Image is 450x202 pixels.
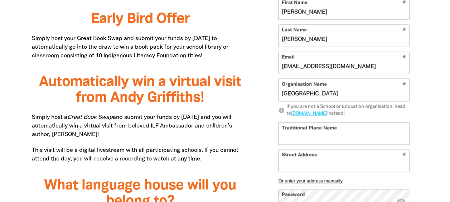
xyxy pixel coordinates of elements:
i: info [278,107,285,114]
em: Great Book Swap [67,115,113,120]
span: Automatically win a virtual visit from Andy Griffiths! [39,76,241,105]
button: Or enter your address manually [278,178,410,183]
span: Early Bird Offer [90,13,189,26]
p: Simply host a and submit your funds by [DATE] and you will automatically win a virtual visit from... [32,113,248,139]
p: Simply host your Great Book Swap and submit your funds by [DATE] to automatically go into the dra... [32,34,248,60]
div: If you are not a School or Education organisation, head to instead! [286,104,410,117]
p: This visit will be a digital livestream with all participating schools. If you cannot attend the ... [32,146,248,163]
a: [DOMAIN_NAME] [291,112,327,116]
